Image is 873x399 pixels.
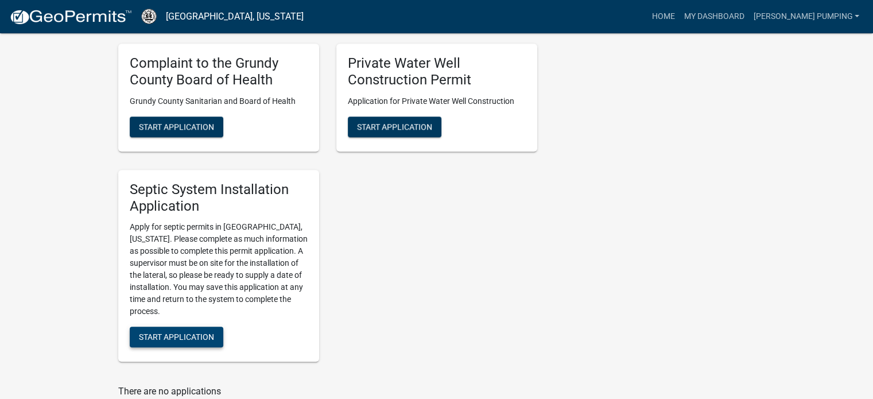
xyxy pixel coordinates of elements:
[357,122,432,131] span: Start Application
[118,385,537,398] p: There are no applications
[139,332,214,342] span: Start Application
[141,9,157,24] img: Grundy County, Iowa
[130,221,308,317] p: Apply for septic permits in [GEOGRAPHIC_DATA], [US_STATE]. Please complete as much information as...
[348,95,526,107] p: Application for Private Water Well Construction
[130,181,308,215] h5: Septic System Installation Application
[166,7,304,26] a: [GEOGRAPHIC_DATA], [US_STATE]
[130,55,308,88] h5: Complaint to the Grundy County Board of Health
[348,55,526,88] h5: Private Water Well Construction Permit
[679,6,748,28] a: My Dashboard
[139,122,214,131] span: Start Application
[130,95,308,107] p: Grundy County Sanitarian and Board of Health
[647,6,679,28] a: Home
[130,117,223,137] button: Start Application
[748,6,864,28] a: [PERSON_NAME] Pumping
[348,117,441,137] button: Start Application
[130,327,223,347] button: Start Application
